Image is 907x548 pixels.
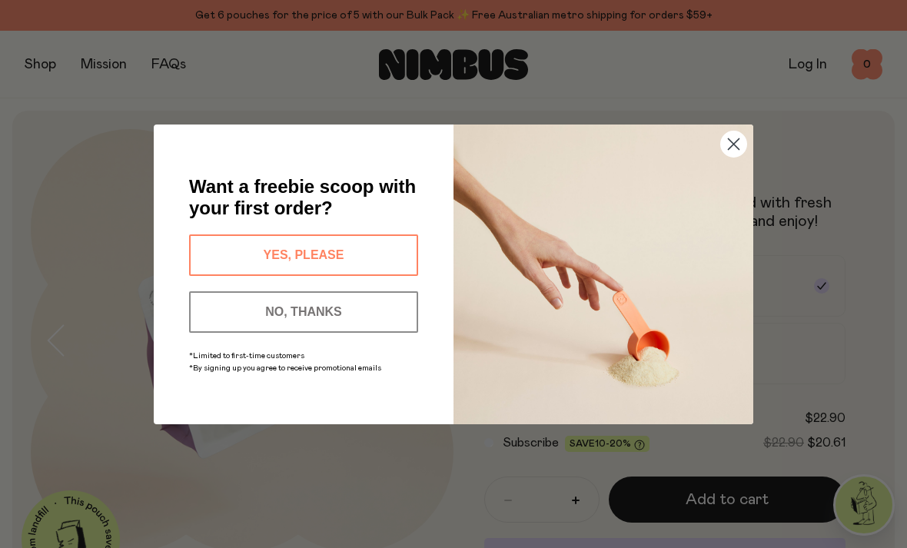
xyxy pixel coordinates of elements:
[189,291,418,333] button: NO, THANKS
[189,364,381,372] span: *By signing up you agree to receive promotional emails
[189,352,304,360] span: *Limited to first-time customers
[453,125,753,424] img: c0d45117-8e62-4a02-9742-374a5db49d45.jpeg
[720,131,747,158] button: Close dialog
[189,234,418,276] button: YES, PLEASE
[189,176,416,218] span: Want a freebie scoop with your first order?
